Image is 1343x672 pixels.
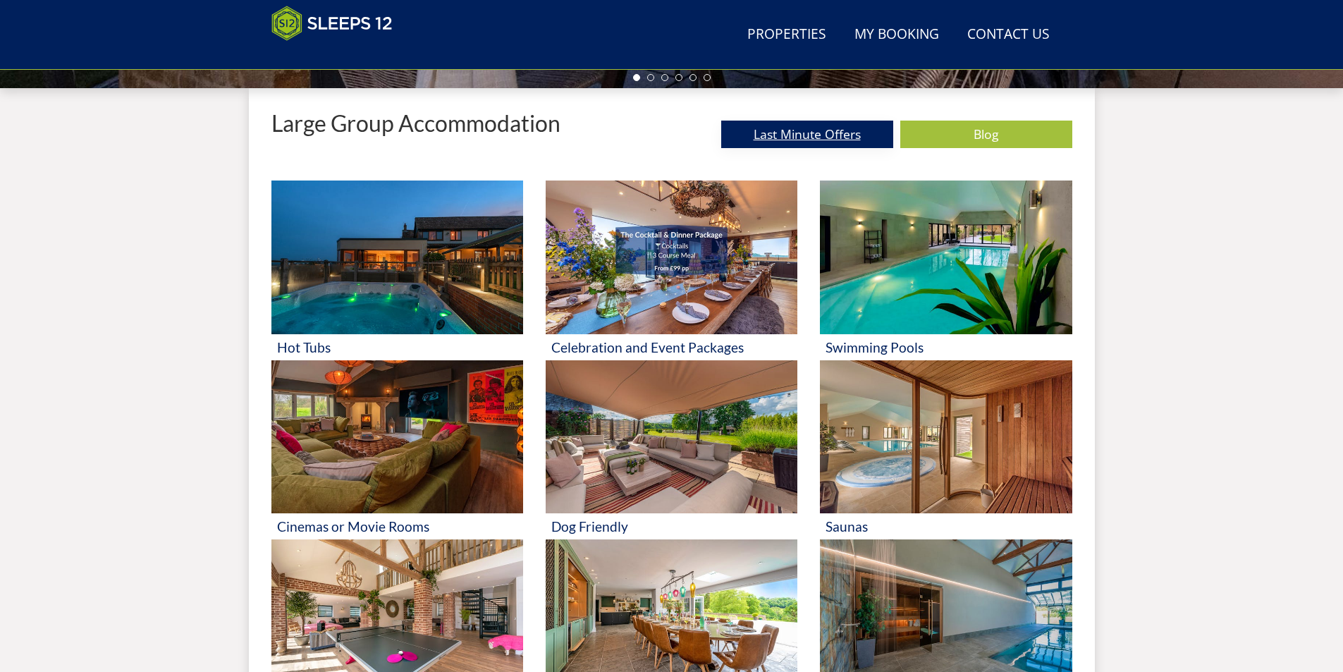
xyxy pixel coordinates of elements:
h3: Dog Friendly [551,519,792,534]
img: 'Dog Friendly' - Large Group Accommodation Holiday Ideas [546,360,797,514]
a: My Booking [849,19,945,51]
iframe: Customer reviews powered by Trustpilot [264,49,412,61]
a: Blog [900,121,1072,148]
a: Contact Us [962,19,1055,51]
a: 'Dog Friendly' - Large Group Accommodation Holiday Ideas Dog Friendly [546,360,797,540]
a: 'Celebration and Event Packages' - Large Group Accommodation Holiday Ideas Celebration and Event ... [546,181,797,360]
a: Last Minute Offers [721,121,893,148]
h3: Cinemas or Movie Rooms [277,519,517,534]
p: Large Group Accommodation [271,111,560,135]
img: 'Saunas' - Large Group Accommodation Holiday Ideas [820,360,1072,514]
img: 'Cinemas or Movie Rooms' - Large Group Accommodation Holiday Ideas [271,360,523,514]
a: 'Hot Tubs' - Large Group Accommodation Holiday Ideas Hot Tubs [271,181,523,360]
a: 'Swimming Pools' - Large Group Accommodation Holiday Ideas Swimming Pools [820,181,1072,360]
a: 'Saunas' - Large Group Accommodation Holiday Ideas Saunas [820,360,1072,540]
h3: Celebration and Event Packages [551,340,792,355]
img: Sleeps 12 [271,6,393,41]
a: 'Cinemas or Movie Rooms' - Large Group Accommodation Holiday Ideas Cinemas or Movie Rooms [271,360,523,540]
img: 'Hot Tubs' - Large Group Accommodation Holiday Ideas [271,181,523,334]
img: 'Celebration and Event Packages' - Large Group Accommodation Holiday Ideas [546,181,797,334]
h3: Hot Tubs [277,340,517,355]
img: 'Swimming Pools' - Large Group Accommodation Holiday Ideas [820,181,1072,334]
h3: Swimming Pools [826,340,1066,355]
a: Properties [742,19,832,51]
h3: Saunas [826,519,1066,534]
